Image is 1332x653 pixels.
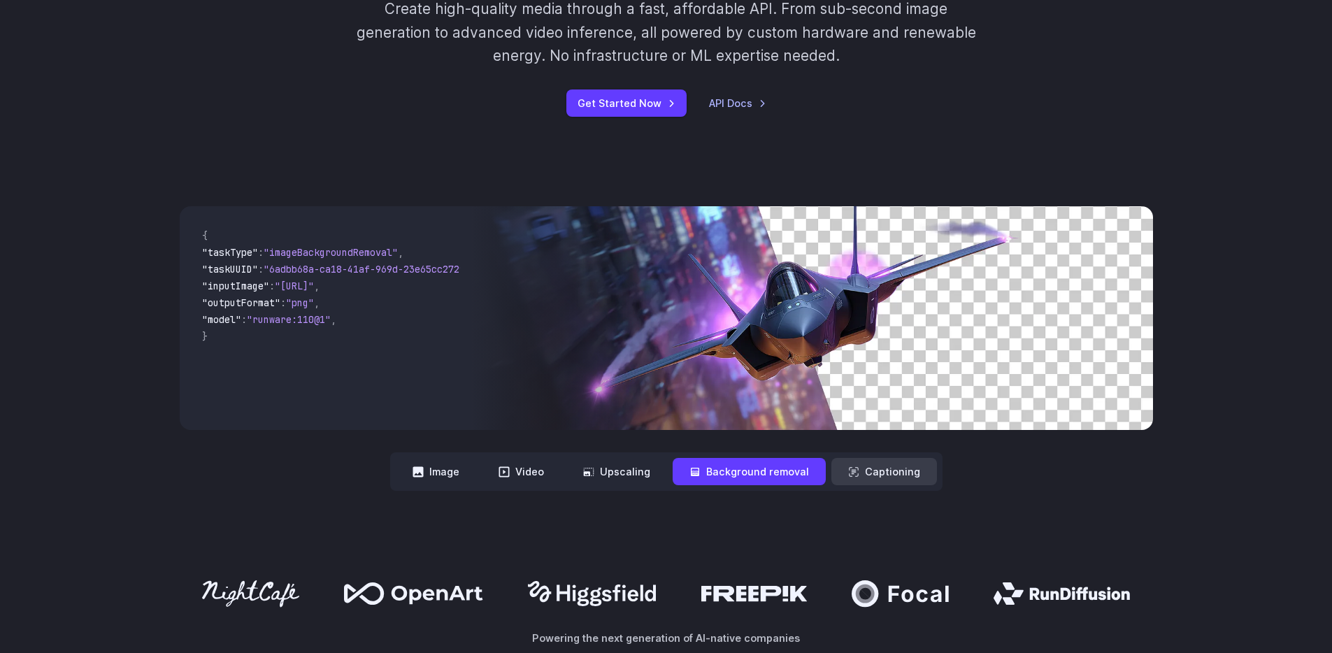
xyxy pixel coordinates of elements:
[202,280,269,292] span: "inputImage"
[247,313,331,326] span: "runware:110@1"
[202,313,241,326] span: "model"
[202,229,208,242] span: {
[709,95,766,111] a: API Docs
[673,458,826,485] button: Background removal
[264,263,476,275] span: "6adbb68a-ca18-41af-969d-23e65cc2729c"
[258,263,264,275] span: :
[471,206,1152,430] img: Futuristic stealth jet streaking through a neon-lit cityscape with glowing purple exhaust
[180,630,1153,646] p: Powering the next generation of AI-native companies
[286,296,314,309] span: "png"
[566,458,667,485] button: Upscaling
[331,313,336,326] span: ,
[241,313,247,326] span: :
[269,280,275,292] span: :
[258,246,264,259] span: :
[482,458,561,485] button: Video
[398,246,403,259] span: ,
[566,89,687,117] a: Get Started Now
[396,458,476,485] button: Image
[275,280,314,292] span: "[URL]"
[314,296,320,309] span: ,
[202,330,208,343] span: }
[202,296,280,309] span: "outputFormat"
[202,263,258,275] span: "taskUUID"
[280,296,286,309] span: :
[264,246,398,259] span: "imageBackgroundRemoval"
[831,458,937,485] button: Captioning
[202,246,258,259] span: "taskType"
[314,280,320,292] span: ,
